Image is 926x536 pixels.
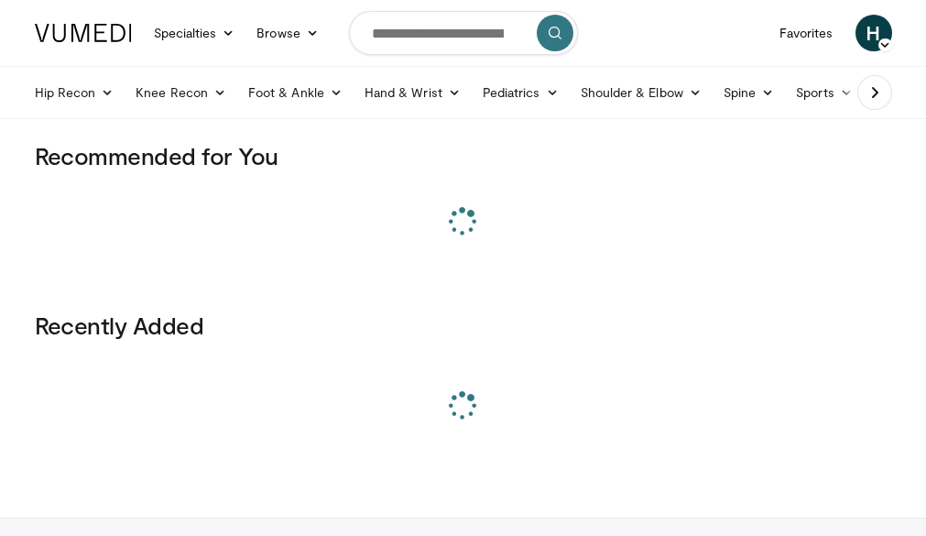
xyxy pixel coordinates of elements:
[785,74,864,111] a: Sports
[237,74,354,111] a: Foot & Ankle
[349,11,578,55] input: Search topics, interventions
[713,74,785,111] a: Spine
[354,74,472,111] a: Hand & Wrist
[35,24,132,42] img: VuMedi Logo
[855,15,892,51] a: H
[143,15,246,51] a: Specialties
[35,311,892,340] h3: Recently Added
[472,74,570,111] a: Pediatrics
[768,15,844,51] a: Favorites
[245,15,330,51] a: Browse
[24,74,125,111] a: Hip Recon
[35,141,892,170] h3: Recommended for You
[570,74,713,111] a: Shoulder & Elbow
[125,74,237,111] a: Knee Recon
